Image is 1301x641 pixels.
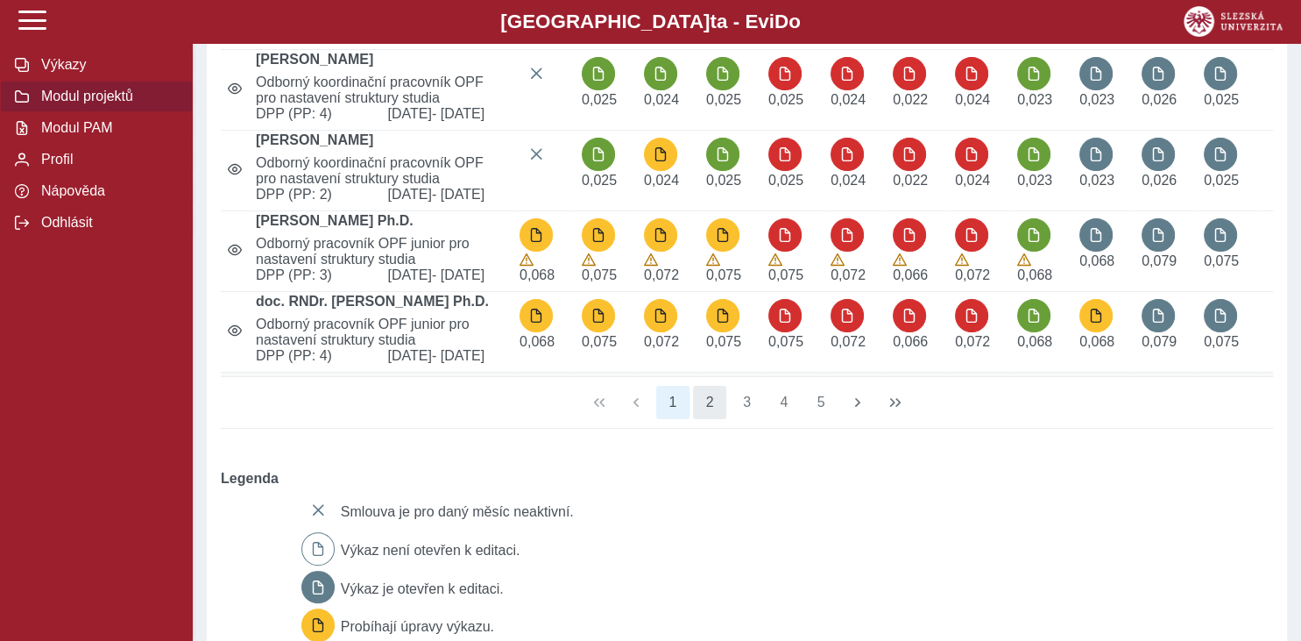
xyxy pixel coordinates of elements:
span: Úvazek : 0,2 h / den. 1 h / týden. [1204,173,1239,188]
span: - [DATE] [432,187,484,202]
span: Úvazek : 0,576 h / den. 2,88 h / týden. [831,334,866,349]
span: [DATE] [381,106,513,122]
span: Úvazek : 0,2 h / den. 1 h / týden. [768,173,803,188]
span: Úvazek : 0,192 h / den. 0,96 h / týden. [644,92,679,107]
button: 3 [731,386,764,419]
span: DPP (PP: 2) [249,187,381,203]
span: Úvazek : 0,576 h / den. 2,88 h / týden. [955,267,990,282]
span: Úvazek : 0,2 h / den. 1 h / týden. [768,92,803,107]
span: Úvazek : 0,576 h / den. 2,88 h / týden. [644,334,679,349]
span: Úvazek : 0,6 h / den. 3 h / týden. [768,267,803,282]
span: Úvazek : 0,2 h / den. 1 h / týden. [706,173,741,188]
button: 2 [693,386,726,419]
span: Úvazek : 0,2 h / den. 1 h / týden. [706,92,741,107]
span: Úvazek : 0,208 h / den. 1,04 h / týden. [1142,173,1177,188]
span: Úvazek : 0,6 h / den. 3 h / týden. [1204,334,1239,349]
span: [DATE] [381,348,513,364]
span: Úvazek : 0,184 h / den. 0,92 h / týden. [1017,92,1052,107]
span: - [DATE] [432,267,484,282]
span: Úvazek : 0,2 h / den. 1 h / týden. [582,173,617,188]
span: Úvazek : 0,192 h / den. 0,96 h / týden. [831,92,866,107]
span: Modul PAM [36,120,178,136]
button: 1 [656,386,689,419]
span: Úvazek : 0,184 h / den. 0,92 h / týden. [1017,173,1052,188]
button: 4 [767,386,801,419]
span: Modul projektů [36,89,178,104]
span: Úvazek : 0,6 h / den. 3 h / týden. [768,334,803,349]
span: Výkaz je otevřen k editaci. [341,581,504,596]
i: Smlouva je aktivní [228,82,242,96]
span: Úvazek : 0,544 h / den. 2,72 h / týden. [520,267,555,282]
span: Úvazek : 0,184 h / den. 0,92 h / týden. [1079,173,1114,188]
span: Úvazek : 0,192 h / den. 0,96 h / týden. [955,92,990,107]
span: [DATE] [381,267,513,283]
span: Výkaz obsahuje upozornění. [831,253,845,267]
span: Úvazek : 0,6 h / den. 3 h / týden. [582,267,617,282]
span: Výkaz obsahuje upozornění. [706,253,720,267]
span: Úvazek : 0,2 h / den. 1 h / týden. [1204,92,1239,107]
span: Úvazek : 0,544 h / den. 2,72 h / týden. [1079,253,1114,268]
span: Úvazek : 0,176 h / den. 0,88 h / týden. [893,92,928,107]
span: D [774,11,788,32]
span: Výkaz obsahuje upozornění. [768,253,782,267]
span: Smlouva je pro daný měsíc neaktivní. [341,504,574,519]
span: Úvazek : 0,6 h / den. 3 h / týden. [706,334,741,349]
span: Úvazek : 0,6 h / den. 3 h / týden. [706,267,741,282]
span: Výkaz obsahuje upozornění. [644,253,658,267]
span: Výkazy [36,57,178,73]
span: Úvazek : 0,176 h / den. 0,88 h / týden. [893,173,928,188]
span: Úvazek : 0,544 h / den. 2,72 h / týden. [1079,334,1114,349]
span: Odborný pracovník OPF junior pro nastavení struktury studia [249,236,513,267]
span: Výkaz obsahuje upozornění. [520,253,534,267]
span: Výkaz není otevřen k editaci. [341,543,520,558]
b: [PERSON_NAME] Ph.D. [256,213,414,228]
span: Odborný pracovník OPF junior pro nastavení struktury studia [249,317,513,348]
img: logo_web_su.png [1184,6,1283,37]
span: Úvazek : 0,632 h / den. 3,16 h / týden. [1142,253,1177,268]
span: Úvazek : 0,2 h / den. 1 h / týden. [582,92,617,107]
b: doc. RNDr. [PERSON_NAME] Ph.D. [256,294,489,309]
b: [PERSON_NAME] [256,132,373,147]
span: DPP (PP: 4) [249,348,381,364]
span: Výkaz obsahuje upozornění. [955,253,969,267]
span: Úvazek : 0,184 h / den. 0,92 h / týden. [1079,92,1114,107]
span: Profil [36,152,178,167]
span: DPP (PP: 3) [249,267,381,283]
span: Odborný koordinační pracovník OPF pro nastavení struktury studia [249,75,513,106]
span: Odhlásit [36,215,178,231]
span: - [DATE] [432,348,484,363]
span: Úvazek : 0,576 h / den. 2,88 h / týden. [644,267,679,282]
span: o [788,11,801,32]
span: Výkaz obsahuje upozornění. [893,253,907,267]
span: Nápověda [36,183,178,199]
span: t [710,11,716,32]
span: Úvazek : 0,544 h / den. 2,72 h / týden. [1017,267,1052,282]
span: Úvazek : 0,544 h / den. 2,72 h / týden. [1017,334,1052,349]
span: Výkaz obsahuje upozornění. [1017,253,1031,267]
span: Úvazek : 0,208 h / den. 1,04 h / týden. [1142,92,1177,107]
span: - [DATE] [432,106,484,121]
span: Úvazek : 0,192 h / den. 0,96 h / týden. [644,173,679,188]
span: Úvazek : 0,528 h / den. 2,64 h / týden. [893,267,928,282]
i: Smlouva je aktivní [228,162,242,176]
span: Úvazek : 0,192 h / den. 0,96 h / týden. [955,173,990,188]
span: Úvazek : 0,192 h / den. 0,96 h / týden. [831,173,866,188]
span: Úvazek : 0,544 h / den. 2,72 h / týden. [520,334,555,349]
span: Úvazek : 0,6 h / den. 3 h / týden. [582,334,617,349]
b: [GEOGRAPHIC_DATA] a - Evi [53,11,1248,33]
span: Úvazek : 0,632 h / den. 3,16 h / týden. [1142,334,1177,349]
span: Úvazek : 0,576 h / den. 2,88 h / týden. [955,334,990,349]
span: Výkaz obsahuje upozornění. [582,253,596,267]
span: Úvazek : 0,528 h / den. 2,64 h / týden. [893,334,928,349]
span: Úvazek : 0,6 h / den. 3 h / týden. [1204,253,1239,268]
span: Probíhají úpravy výkazu. [341,619,494,634]
button: 5 [804,386,838,419]
i: Smlouva je aktivní [228,243,242,257]
span: Úvazek : 0,576 h / den. 2,88 h / týden. [831,267,866,282]
span: DPP (PP: 4) [249,106,381,122]
span: [DATE] [381,187,513,203]
b: [PERSON_NAME] [256,52,373,67]
span: Odborný koordinační pracovník OPF pro nastavení struktury studia [249,155,513,187]
b: Legenda [214,464,1266,494]
i: Smlouva je aktivní [228,324,242,338]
